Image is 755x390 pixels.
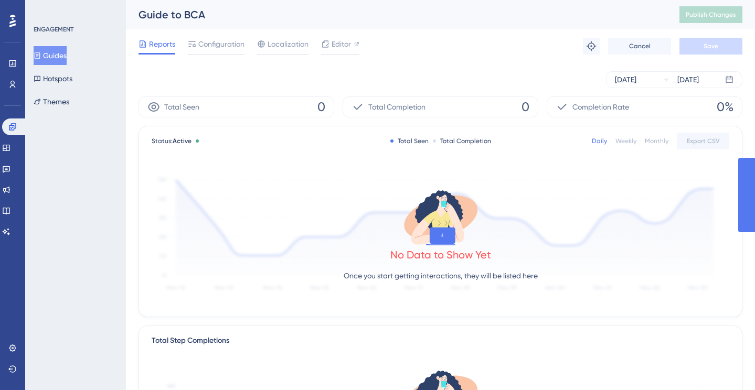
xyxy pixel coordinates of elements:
[317,99,325,115] span: 0
[679,38,742,55] button: Save
[677,133,729,149] button: Export CSV
[629,42,651,50] span: Cancel
[198,38,244,50] span: Configuration
[139,7,653,22] div: Guide to BCA
[332,38,351,50] span: Editor
[608,38,671,55] button: Cancel
[711,349,742,380] iframe: UserGuiding AI Assistant Launcher
[149,38,175,50] span: Reports
[268,38,309,50] span: Localization
[34,69,72,88] button: Hotspots
[686,10,736,19] span: Publish Changes
[717,99,733,115] span: 0%
[677,73,699,86] div: [DATE]
[164,101,199,113] span: Total Seen
[390,247,491,262] div: No Data to Show Yet
[34,92,69,111] button: Themes
[645,137,668,145] div: Monthly
[368,101,426,113] span: Total Completion
[152,137,192,145] span: Status:
[687,137,720,145] span: Export CSV
[615,137,636,145] div: Weekly
[704,42,718,50] span: Save
[522,99,529,115] span: 0
[679,6,742,23] button: Publish Changes
[390,137,429,145] div: Total Seen
[34,46,67,65] button: Guides
[572,101,629,113] span: Completion Rate
[173,137,192,145] span: Active
[615,73,636,86] div: [DATE]
[592,137,607,145] div: Daily
[34,25,73,34] div: ENGAGEMENT
[433,137,491,145] div: Total Completion
[344,269,538,282] p: Once you start getting interactions, they will be listed here
[152,334,229,347] div: Total Step Completions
